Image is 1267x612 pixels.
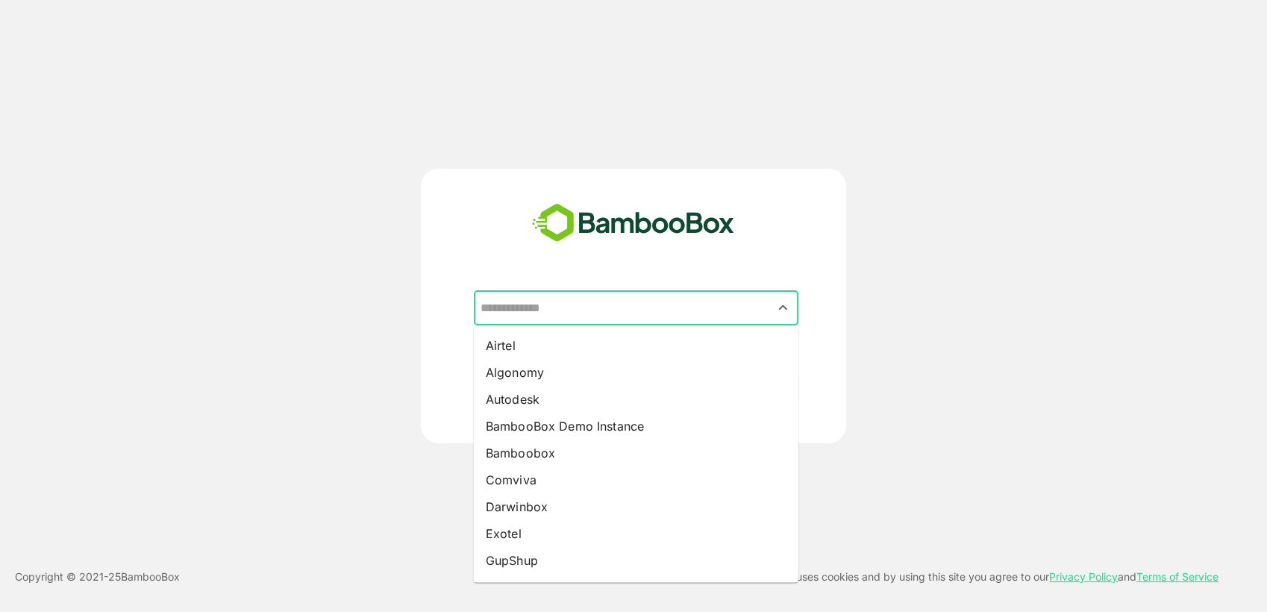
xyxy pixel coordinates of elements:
p: This site uses cookies and by using this site you agree to our and [753,568,1218,586]
li: BambooBox Demo Instance [474,412,798,439]
li: Darwinbox [474,493,798,519]
li: Bamboobox [474,439,798,466]
li: Algonomy [474,358,798,385]
button: Close [773,298,793,318]
li: GupShup [474,546,798,573]
li: LightMetrics [474,573,798,600]
img: bamboobox [524,199,742,248]
li: Airtel [474,331,798,358]
li: Exotel [474,519,798,546]
li: Comviva [474,466,798,493]
a: Privacy Policy [1049,570,1118,583]
a: Terms of Service [1136,570,1218,583]
p: Copyright © 2021- 25 BambooBox [15,568,180,586]
li: Autodesk [474,385,798,412]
